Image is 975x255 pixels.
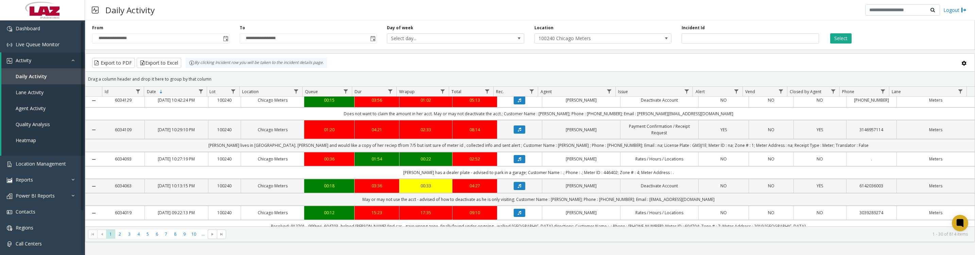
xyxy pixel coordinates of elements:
a: Total Filter Menu [483,87,492,96]
a: 3146957114 [851,126,892,133]
span: Activity [16,57,31,64]
a: YES [798,183,842,189]
a: Collapse Details [85,210,102,216]
a: [DATE] 09:22:13 PM [149,209,204,216]
span: Go to the next page [208,230,217,239]
a: Collapse Details [85,98,102,103]
button: Select [830,33,852,44]
div: By clicking Incident row you will be taken to the incident details page. [186,58,327,68]
a: Rec. Filter Menu [527,87,536,96]
span: 100240 Chicago Meters [535,34,644,43]
a: Deactivate Account [625,97,694,103]
span: Select day... [387,34,496,43]
a: Date Filter Menu [196,87,205,96]
a: Chicago Meters [245,97,300,103]
a: 00:33 [404,183,448,189]
a: Meters [901,209,971,216]
span: Id [105,89,108,95]
span: Live Queue Monitor [16,41,59,48]
label: Day of week [387,25,413,31]
a: NO [798,209,842,216]
span: Contacts [16,208,35,215]
span: Alert [696,89,705,95]
a: NO [703,97,745,103]
span: Page 9 [180,230,189,239]
div: 00:12 [308,209,350,216]
span: Location Management [16,160,66,167]
td: Does not want to claim the amount in her acct. May or may not deactivate the acct.; Customer Name... [102,107,975,120]
a: [PERSON_NAME] [546,126,616,133]
div: 01:20 [308,126,350,133]
span: Queue [305,89,318,95]
a: [PERSON_NAME] [546,209,616,216]
span: Heatmap [16,137,36,143]
a: NO [798,156,842,162]
a: Chicago Meters [245,156,300,162]
span: Closed by Agent [790,89,821,95]
div: 04:21 [359,126,395,133]
a: Id Filter Menu [133,87,142,96]
span: Page 2 [115,230,124,239]
span: YES [817,127,823,133]
div: 00:18 [308,183,350,189]
span: Issue [618,89,628,95]
span: NO [817,210,823,216]
img: infoIcon.svg [189,60,194,66]
span: Agent Activity [16,105,46,112]
span: NO [768,210,774,216]
a: Dur Filter Menu [386,87,395,96]
a: Chicago Meters [245,183,300,189]
a: Meters [901,97,971,103]
span: Lot [209,89,216,95]
span: Phone [842,89,854,95]
a: [DATE] 10:29:10 PM [149,126,204,133]
a: Queue Filter Menu [341,87,350,96]
div: 03:36 [359,183,395,189]
a: NO [753,97,789,103]
a: Daily Activity [1,68,85,84]
a: 6034093 [106,156,140,162]
a: 100240 [212,126,237,133]
a: 02:33 [404,126,448,133]
a: Phone Filter Menu [878,87,888,96]
a: NO [753,183,789,189]
span: NO [768,127,774,133]
a: Heatmap [1,132,85,148]
span: Daily Activity [16,73,47,80]
span: Wrapup [399,89,415,95]
span: Lane [892,89,901,95]
a: Lane Filter Menu [956,87,965,96]
a: 6034019 [106,209,140,216]
div: 08:14 [457,126,493,133]
a: Chicago Meters [245,126,300,133]
span: NO [768,156,774,162]
a: Location Filter Menu [291,87,301,96]
a: YES [798,126,842,133]
span: NO [817,97,823,103]
div: 09:10 [457,209,493,216]
a: [PERSON_NAME] [546,97,616,103]
a: 03:56 [359,97,395,103]
div: 15:23 [359,209,395,216]
a: YES [703,126,745,133]
a: 01:54 [359,156,395,162]
a: Closed by Agent Filter Menu [829,87,838,96]
span: Reports [16,176,33,183]
img: 'icon' [7,209,12,215]
a: Rates / Hours / Locations [625,156,694,162]
span: Lane Activity [16,89,44,96]
a: Meters [901,126,971,133]
span: Page 4 [134,230,143,239]
span: Go to the last page [217,230,226,239]
a: NO [753,126,789,133]
a: 01:02 [404,97,448,103]
a: NO [703,209,745,216]
span: Power BI Reports [16,192,55,199]
h3: Daily Activity [102,2,158,18]
a: 05:13 [457,97,493,103]
a: [DATE] 10:27:19 PM [149,156,204,162]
